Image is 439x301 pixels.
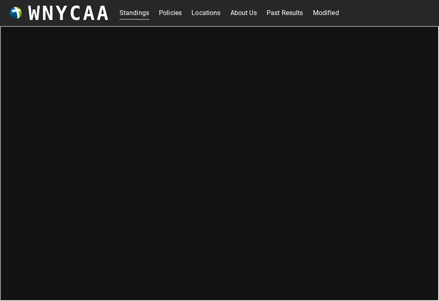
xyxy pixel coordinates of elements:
[313,7,339,20] a: Modified
[120,7,149,20] a: Standings
[10,7,22,19] img: wnycaaBall.png
[230,7,257,20] a: About Us
[191,7,220,20] a: Locations
[267,7,303,20] a: Past Results
[28,2,110,24] h3: WNYCAA
[159,7,182,20] a: Policies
